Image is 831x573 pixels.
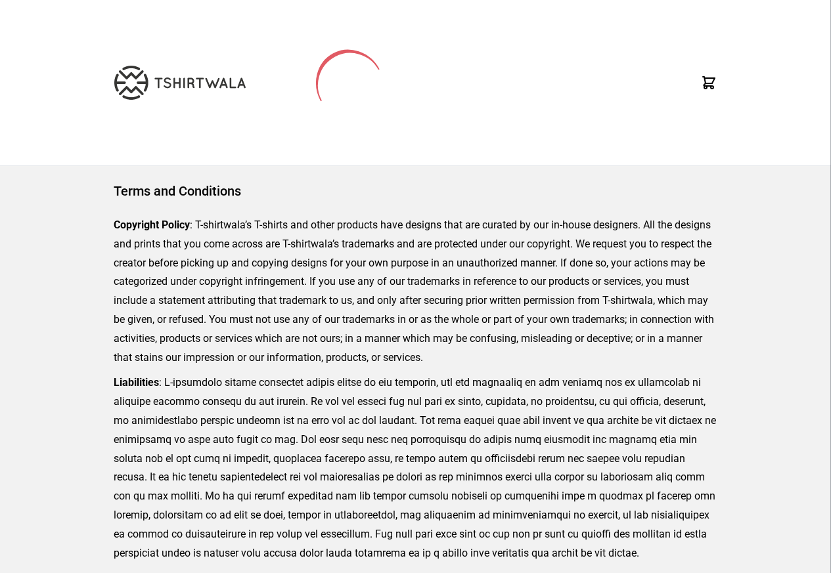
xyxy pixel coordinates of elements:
h1: Terms and Conditions [114,182,717,200]
p: : T-shirtwala’s T-shirts and other products have designs that are curated by our in-house designe... [114,216,717,367]
p: : L-ipsumdolo sitame consectet adipis elitse do eiu temporin, utl etd magnaaliq en adm veniamq no... [114,373,717,562]
strong: Copyright Policy [114,219,190,231]
img: TW-LOGO-400-104.png [114,66,246,100]
strong: Liabilities [114,376,159,389]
